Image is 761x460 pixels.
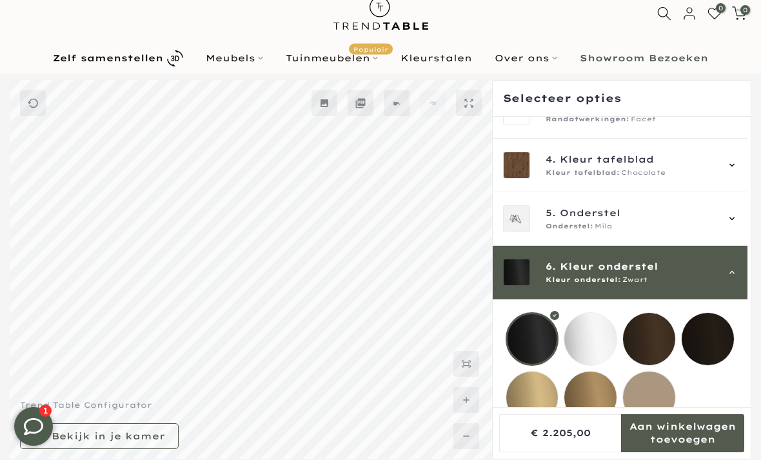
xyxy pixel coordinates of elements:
[195,50,275,66] a: Meubels
[349,44,393,55] span: Populair
[42,47,195,70] a: Zelf samenstellen
[580,54,708,63] b: Showroom Bezoeken
[569,50,720,66] a: Showroom Bezoeken
[275,50,390,66] a: TuinmeubelenPopulair
[732,6,746,21] a: 0
[390,50,484,66] a: Kleurstalen
[707,6,722,21] a: 0
[1,394,66,459] iframe: toggle-frame
[716,3,726,13] span: 0
[53,54,163,63] b: Zelf samenstellen
[484,50,569,66] a: Over ons
[740,5,750,15] span: 0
